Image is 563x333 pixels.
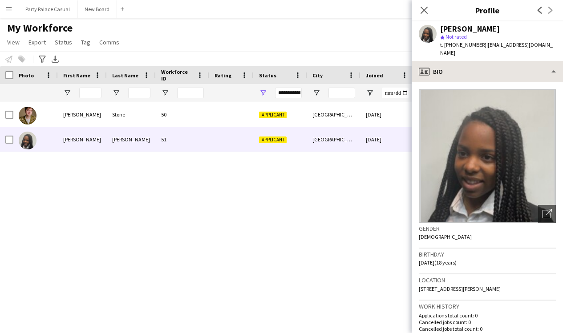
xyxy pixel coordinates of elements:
[259,72,276,79] span: Status
[63,72,90,79] span: First Name
[440,41,553,56] span: | [EMAIL_ADDRESS][DOMAIN_NAME]
[446,33,467,40] span: Not rated
[55,38,72,46] span: Status
[4,36,23,48] a: View
[328,88,355,98] input: City Filter Input
[7,38,20,46] span: View
[107,102,156,127] div: Stone
[419,319,556,325] p: Cancelled jobs count: 0
[366,72,383,79] span: Joined
[440,41,486,48] span: t. [PHONE_NUMBER]
[419,325,556,332] p: Cancelled jobs total count: 0
[440,25,500,33] div: [PERSON_NAME]
[79,88,101,98] input: First Name Filter Input
[419,225,556,233] h3: Gender
[259,112,287,118] span: Applicant
[312,89,320,97] button: Open Filter Menu
[312,72,323,79] span: City
[128,88,150,98] input: Last Name Filter Input
[77,0,117,18] button: New Board
[412,4,563,16] h3: Profile
[25,36,49,48] a: Export
[19,72,34,79] span: Photo
[37,54,48,64] app-action-btn: Advanced filters
[96,36,123,48] a: Comms
[366,89,374,97] button: Open Filter Menu
[51,36,76,48] a: Status
[360,127,414,152] div: [DATE]
[412,61,563,82] div: Bio
[419,285,501,292] span: [STREET_ADDRESS][PERSON_NAME]
[307,127,360,152] div: [GEOGRAPHIC_DATA]
[419,250,556,258] h3: Birthday
[382,88,409,98] input: Joined Filter Input
[99,38,119,46] span: Comms
[419,89,556,223] img: Crew avatar or photo
[259,89,267,97] button: Open Filter Menu
[81,38,90,46] span: Tag
[215,72,231,79] span: Rating
[107,127,156,152] div: [PERSON_NAME]
[58,127,107,152] div: [PERSON_NAME]
[161,89,169,97] button: Open Filter Menu
[19,107,36,124] img: Liam Stone
[77,36,94,48] a: Tag
[259,136,287,143] span: Applicant
[156,127,209,152] div: 51
[18,0,77,18] button: Party Palace Casual
[19,132,36,149] img: Lisa-marie johnson-frederick
[419,233,472,240] span: [DEMOGRAPHIC_DATA]
[58,102,107,127] div: [PERSON_NAME]
[419,312,556,319] p: Applications total count: 0
[177,88,204,98] input: Workforce ID Filter Input
[63,89,71,97] button: Open Filter Menu
[161,68,193,82] span: Workforce ID
[419,259,457,266] span: [DATE] (18 years)
[112,72,138,79] span: Last Name
[28,38,46,46] span: Export
[156,102,209,127] div: 50
[360,102,414,127] div: [DATE]
[307,102,360,127] div: [GEOGRAPHIC_DATA]
[112,89,120,97] button: Open Filter Menu
[50,54,61,64] app-action-btn: Export XLSX
[419,302,556,310] h3: Work history
[7,21,73,35] span: My Workforce
[419,276,556,284] h3: Location
[538,205,556,223] div: Open photos pop-in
